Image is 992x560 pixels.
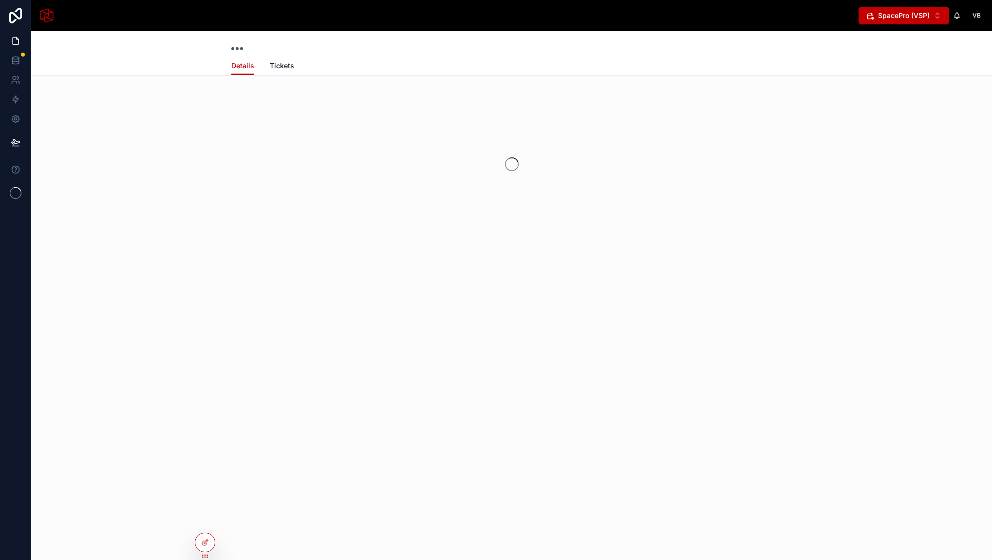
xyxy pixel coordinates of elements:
[878,11,930,20] span: SpacePro (VSP)
[231,61,254,71] span: Details
[973,12,981,19] span: VB
[270,57,294,77] a: Tickets
[62,14,859,18] div: scrollable content
[231,57,254,76] a: Details
[39,8,55,23] img: App logo
[859,7,949,24] button: Select Button
[270,61,294,71] span: Tickets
